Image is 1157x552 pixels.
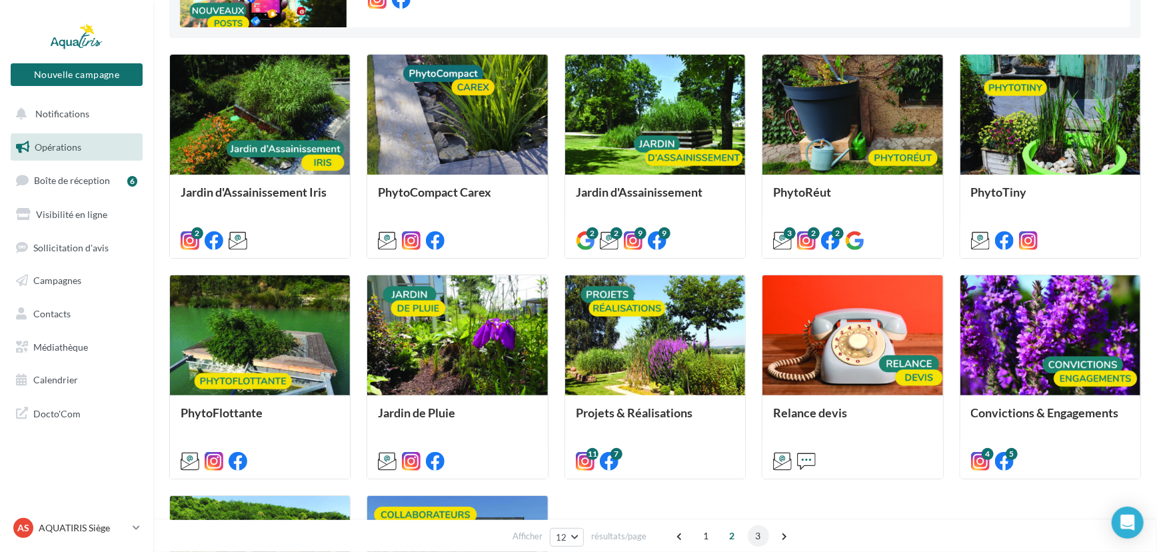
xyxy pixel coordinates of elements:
a: Docto'Com [8,399,145,427]
a: Boîte de réception6 [8,166,145,195]
div: Jardin d'Assainissement Iris [181,185,339,212]
div: 2 [586,227,598,239]
button: 12 [550,528,584,547]
p: AQUATIRIS Siège [39,521,127,535]
button: Notifications [8,100,140,128]
div: 2 [808,227,820,239]
div: 4 [982,448,994,460]
span: Médiathèque [33,341,88,353]
div: 2 [832,227,844,239]
span: Sollicitation d'avis [33,241,109,253]
span: 3 [748,525,769,547]
a: Campagnes [8,267,145,295]
div: Projets & Réalisations [576,406,734,433]
span: 2 [722,525,743,547]
span: Docto'Com [33,405,81,422]
div: PhytoTiny [971,185,1130,212]
div: Jardin d'Assainissement [576,185,734,212]
div: Open Intercom Messenger [1112,507,1144,539]
div: 11 [586,448,598,460]
span: Visibilité en ligne [36,209,107,220]
div: 6 [127,176,137,187]
span: Opérations [35,141,81,153]
span: Contacts [33,308,71,319]
span: Calendrier [33,374,78,385]
span: 12 [556,532,567,543]
div: PhytoCompact Carex [378,185,537,212]
a: Opérations [8,133,145,161]
div: 2 [610,227,622,239]
span: Campagnes [33,275,81,286]
span: Boîte de réception [34,175,110,186]
a: AS AQUATIRIS Siège [11,515,143,541]
span: Notifications [35,108,89,119]
div: 9 [634,227,646,239]
div: Jardin de Pluie [378,406,537,433]
div: 7 [610,448,622,460]
div: 5 [1006,448,1018,460]
div: 9 [658,227,670,239]
button: Nouvelle campagne [11,63,143,86]
div: Convictions & Engagements [971,406,1130,433]
a: Médiathèque [8,333,145,361]
a: Visibilité en ligne [8,201,145,229]
div: 3 [784,227,796,239]
span: résultats/page [591,530,646,543]
span: Afficher [513,530,543,543]
span: AS [17,521,29,535]
div: Relance devis [773,406,932,433]
a: Sollicitation d'avis [8,234,145,262]
div: PhytoRéut [773,185,932,212]
a: Calendrier [8,366,145,394]
a: Contacts [8,300,145,328]
div: PhytoFlottante [181,406,339,433]
div: 2 [191,227,203,239]
span: 1 [696,525,717,547]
